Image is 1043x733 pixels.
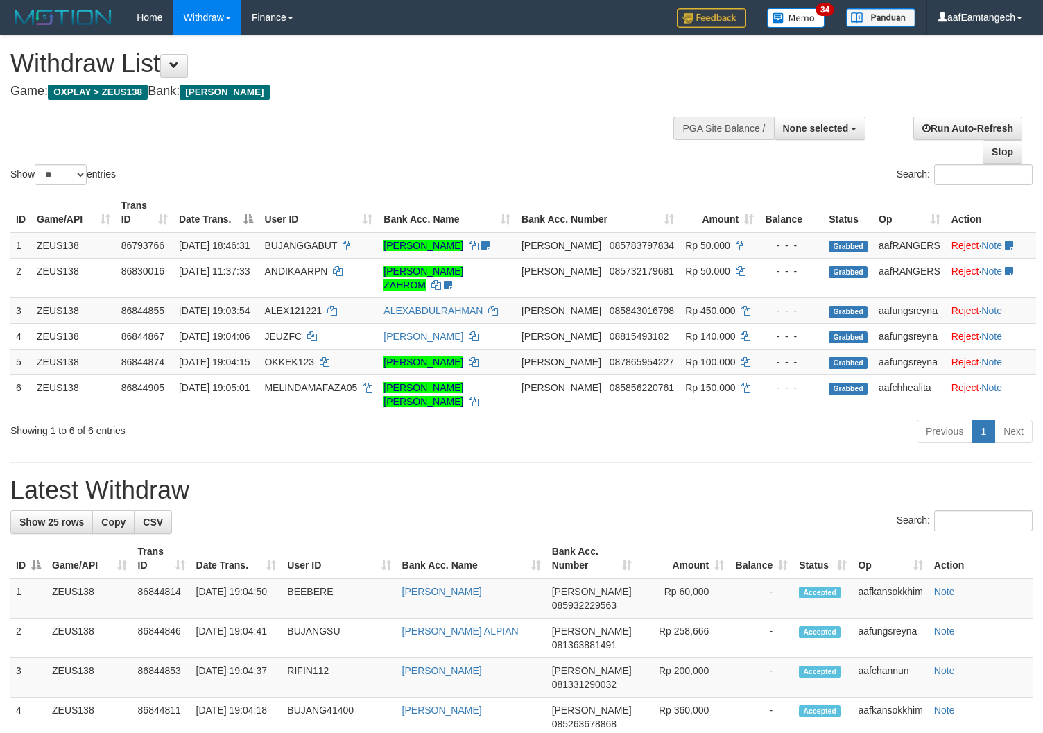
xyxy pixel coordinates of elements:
[191,578,282,619] td: [DATE] 19:04:50
[282,578,396,619] td: BEEBERE
[730,658,793,698] td: -
[10,539,46,578] th: ID: activate to sort column descending
[610,266,674,277] span: Copy 085732179681 to clipboard
[552,679,617,690] span: Copy 081331290032 to clipboard
[383,240,463,251] a: [PERSON_NAME]
[934,626,955,637] a: Note
[610,240,674,251] span: Copy 085783797834 to clipboard
[179,305,250,316] span: [DATE] 19:03:54
[402,586,482,597] a: [PERSON_NAME]
[730,578,793,619] td: -
[793,539,852,578] th: Status: activate to sort column ascending
[10,50,682,78] h1: Withdraw List
[402,705,482,716] a: [PERSON_NAME]
[10,349,31,374] td: 5
[10,193,31,232] th: ID
[637,619,730,658] td: Rp 258,666
[383,382,463,407] a: [PERSON_NAME] [PERSON_NAME]
[282,619,396,658] td: BUJANGSU
[92,510,135,534] a: Copy
[121,356,164,368] span: 86844874
[774,117,866,140] button: None selected
[873,374,946,414] td: aafchhealita
[552,718,617,730] span: Copy 085263678868 to clipboard
[852,539,928,578] th: Op: activate to sort column ascending
[799,705,841,717] span: Accepted
[521,305,601,316] span: [PERSON_NAME]
[31,232,116,259] td: ZEUS138
[946,323,1036,349] td: ·
[685,331,735,342] span: Rp 140.000
[264,382,357,393] span: MELINDAMAFAZA05
[31,297,116,323] td: ZEUS138
[10,258,31,297] td: 2
[981,331,1002,342] a: Note
[913,117,1022,140] a: Run Auto-Refresh
[402,665,482,676] a: [PERSON_NAME]
[680,193,759,232] th: Amount: activate to sort column ascending
[829,266,868,278] span: Grabbed
[972,420,995,443] a: 1
[946,374,1036,414] td: ·
[951,266,979,277] a: Reject
[132,658,191,698] td: 86844853
[981,240,1002,251] a: Note
[685,240,730,251] span: Rp 50.000
[552,626,632,637] span: [PERSON_NAME]
[637,658,730,698] td: Rp 200,000
[546,539,637,578] th: Bank Acc. Number: activate to sort column ascending
[180,85,269,100] span: [PERSON_NAME]
[191,539,282,578] th: Date Trans.: activate to sort column ascending
[116,193,173,232] th: Trans ID: activate to sort column ascending
[730,619,793,658] td: -
[829,306,868,318] span: Grabbed
[873,258,946,297] td: aafRANGERS
[521,382,601,393] span: [PERSON_NAME]
[10,323,31,349] td: 4
[46,539,132,578] th: Game/API: activate to sort column ascending
[983,140,1022,164] a: Stop
[259,193,378,232] th: User ID: activate to sort column ascending
[121,382,164,393] span: 86844905
[917,420,972,443] a: Previous
[610,331,669,342] span: Copy 08815493182 to clipboard
[191,619,282,658] td: [DATE] 19:04:41
[994,420,1033,443] a: Next
[264,266,327,277] span: ANDIKAARPN
[673,117,773,140] div: PGA Site Balance /
[521,331,601,342] span: [PERSON_NAME]
[10,297,31,323] td: 3
[132,539,191,578] th: Trans ID: activate to sort column ascending
[799,587,841,598] span: Accepted
[264,240,337,251] span: BUJANGGABUT
[383,305,483,316] a: ALEXABDULRAHMAN
[121,331,164,342] span: 86844867
[10,476,1033,504] h1: Latest Withdraw
[765,264,818,278] div: - - -
[799,666,841,678] span: Accepted
[765,355,818,369] div: - - -
[929,539,1033,578] th: Action
[951,382,979,393] a: Reject
[799,626,841,638] span: Accepted
[552,600,617,611] span: Copy 085932229563 to clipboard
[264,356,314,368] span: OKKEK123
[829,331,868,343] span: Grabbed
[46,619,132,658] td: ZEUS138
[10,510,93,534] a: Show 25 rows
[981,266,1002,277] a: Note
[132,619,191,658] td: 86844846
[637,539,730,578] th: Amount: activate to sort column ascending
[873,193,946,232] th: Op: activate to sort column ascending
[10,418,424,438] div: Showing 1 to 6 of 6 entries
[383,331,463,342] a: [PERSON_NAME]
[101,517,126,528] span: Copy
[934,164,1033,185] input: Search:
[19,517,84,528] span: Show 25 rows
[31,323,116,349] td: ZEUS138
[10,164,116,185] label: Show entries
[31,349,116,374] td: ZEUS138
[685,305,735,316] span: Rp 450.000
[383,266,463,291] a: [PERSON_NAME] ZAHROM
[282,658,396,698] td: RIFIN112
